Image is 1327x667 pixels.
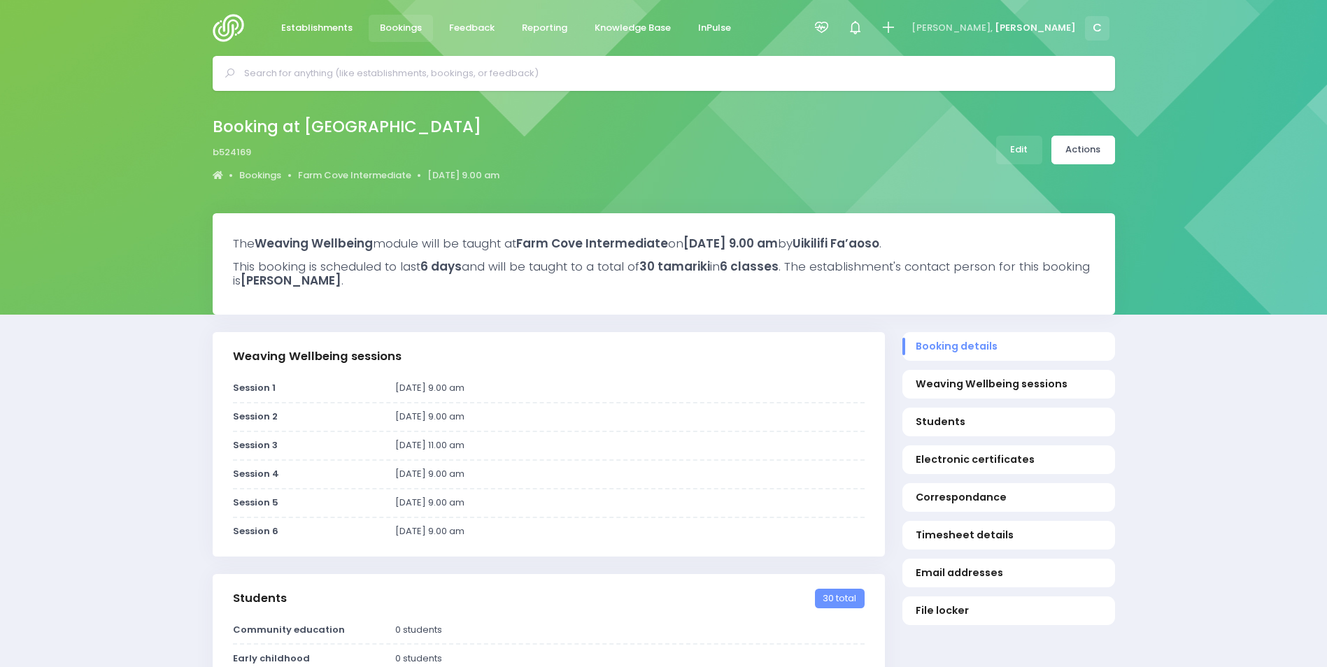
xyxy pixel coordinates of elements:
strong: Session 2 [233,410,278,423]
a: Feedback [438,15,506,42]
div: [DATE] 9.00 am [386,524,873,538]
strong: [PERSON_NAME] [241,272,341,289]
h2: Booking at [GEOGRAPHIC_DATA] [213,117,488,136]
h3: Weaving Wellbeing sessions [233,350,402,364]
div: [DATE] 9.00 am [386,496,873,510]
div: [DATE] 9.00 am [386,381,873,395]
span: Correspondance [916,490,1101,505]
strong: 6 days [420,258,462,275]
div: [DATE] 11.00 am [386,438,873,452]
a: Correspondance [902,483,1115,512]
span: 30 total [815,589,864,608]
strong: Session 5 [233,496,278,509]
a: Farm Cove Intermediate [298,168,411,182]
a: File locker [902,596,1115,625]
a: Bookings [239,168,281,182]
span: [PERSON_NAME] [995,21,1076,35]
span: Reporting [522,21,567,35]
h3: This booking is scheduled to last and will be taught to a total of in . The establishment's conta... [233,259,1095,288]
a: Booking details [902,332,1115,361]
strong: 6 classes [720,258,779,275]
span: [PERSON_NAME], [911,21,993,35]
input: Search for anything (like establishments, bookings, or feedback) [244,63,1095,84]
strong: Session 6 [233,524,278,538]
h3: Students [233,591,287,605]
strong: Community education [233,623,345,636]
a: Reporting [511,15,579,42]
a: Students [902,408,1115,436]
span: Booking details [916,339,1101,354]
span: C [1085,16,1109,41]
a: Weaving Wellbeing sessions [902,370,1115,399]
a: Email addresses [902,559,1115,587]
a: Establishments [270,15,364,42]
a: Timesheet details [902,521,1115,550]
span: Knowledge Base [595,21,671,35]
div: 0 students [386,652,873,666]
a: Knowledge Base [583,15,683,42]
span: Feedback [449,21,495,35]
h3: The module will be taught at on by . [233,236,1095,250]
strong: 30 tamariki [639,258,710,275]
strong: [DATE] 9.00 am [683,235,778,252]
a: Edit [996,136,1042,164]
strong: Session 1 [233,381,276,394]
strong: Early childhood [233,652,310,665]
a: Electronic certificates [902,445,1115,474]
span: Establishments [281,21,353,35]
div: [DATE] 9.00 am [386,467,873,481]
strong: Farm Cove Intermediate [516,235,668,252]
span: Electronic certificates [916,452,1101,467]
span: Email addresses [916,566,1101,580]
strong: Weaving Wellbeing [255,235,373,252]
div: [DATE] 9.00 am [386,410,873,424]
a: InPulse [687,15,743,42]
span: Bookings [380,21,422,35]
strong: Uikilifi Fa’aoso [793,235,879,252]
span: File locker [916,603,1101,618]
strong: Session 3 [233,438,278,452]
span: InPulse [698,21,731,35]
span: b524169 [213,145,251,159]
a: [DATE] 9.00 am [427,168,499,182]
span: Students [916,415,1101,429]
a: Bookings [369,15,434,42]
strong: Session 4 [233,467,279,480]
a: Actions [1051,136,1115,164]
img: Logo [213,14,253,42]
span: Timesheet details [916,528,1101,543]
div: 0 students [386,623,873,637]
span: Weaving Wellbeing sessions [916,377,1101,392]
